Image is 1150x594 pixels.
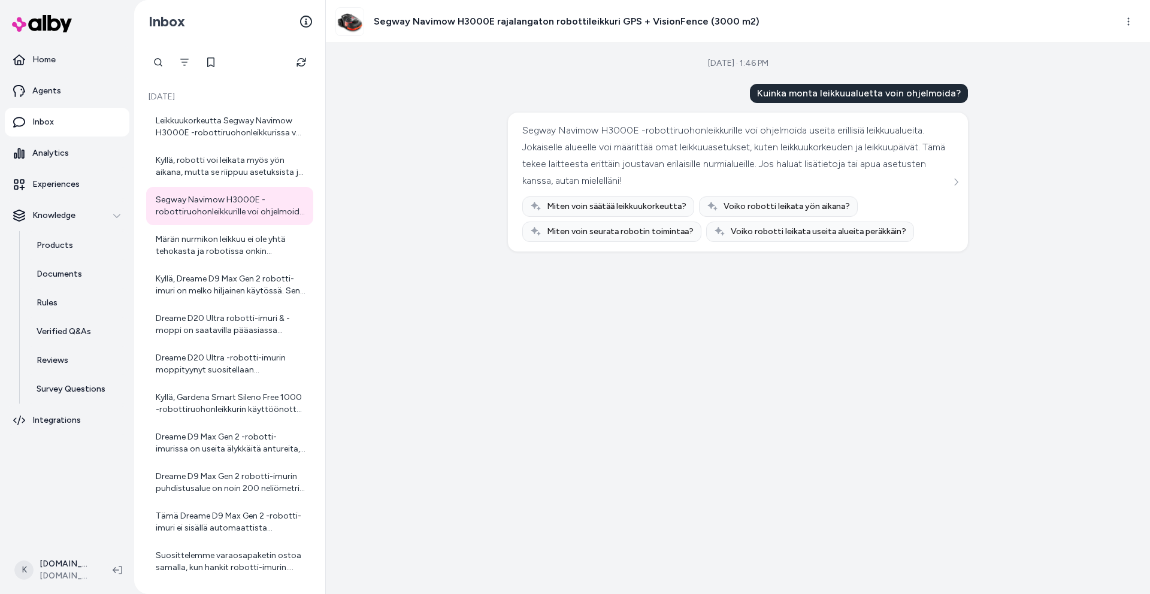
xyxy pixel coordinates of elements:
[25,289,129,317] a: Rules
[5,406,129,435] a: Integrations
[156,550,306,574] div: Suosittelemme varaosapaketin ostoa samalla, kun hankit robotti-imurin. Varaosapaketti riittää yle...
[547,201,686,213] span: Miten voin säätää leikkuukorkeutta?
[547,226,694,238] span: Miten voin seurata robotin toimintaa?
[32,54,56,66] p: Home
[724,201,850,213] span: Voiko robotti leikata yön aikana?
[7,551,103,589] button: K[DOMAIN_NAME] Shopify[DOMAIN_NAME]
[156,313,306,337] div: Dreame D20 Ultra robotti-imuri & -moppi on saatavilla pääasiassa valkoisena. Mustaa värivaihtoeht...
[146,384,313,423] a: Kyllä, Gardena Smart Sileno Free 1000 -robottiruohonleikkurin käyttöönotto on suunniteltu helpoks...
[949,175,963,189] button: See more
[731,226,906,238] span: Voiko robotti leikata useita alueita peräkkäin?
[32,85,61,97] p: Agents
[146,187,313,225] a: Segway Navimow H3000E -robottiruohonleikkurille voi ohjelmoida useita erillisiä leikkuualueita. J...
[156,154,306,178] div: Kyllä, robotti voi leikata myös yön aikana, mutta se riippuu asetuksista ja siitä, onko alueen va...
[156,115,306,139] div: Leikkuukorkeutta Segway Navimow H3000E -robottiruohonleikkurissa voi säätää helposti mobiilisovel...
[5,46,129,74] a: Home
[37,268,82,280] p: Documents
[146,305,313,344] a: Dreame D20 Ultra robotti-imuri & -moppi on saatavilla pääasiassa valkoisena. Mustaa värivaihtoeht...
[25,346,129,375] a: Reviews
[146,345,313,383] a: Dreame D20 Ultra -robotti-imurin moppityynyt suositellaan vaihdettavaksi noin 1–3 kuukauden välei...
[522,122,951,189] div: Segway Navimow H3000E -robottiruohonleikkurille voi ohjelmoida useita erillisiä leikkuualueita. J...
[156,431,306,455] div: Dreame D9 Max Gen 2 -robotti-imurissa on useita älykkäitä antureita, jotka auttavat sitä navigoim...
[14,560,34,580] span: K
[156,234,306,257] div: Märän nurmikon leikkuu ei ole yhtä tehokasta ja robotissa onkin sadeanturi, joka tunnistaa sateen...
[156,352,306,376] div: Dreame D20 Ultra -robotti-imurin moppityynyt suositellaan vaihdettavaksi noin 1–3 kuukauden välei...
[708,57,768,69] div: [DATE] · 1:46 PM
[5,170,129,199] a: Experiences
[750,84,968,103] div: Kuinka monta leikkuualuetta voin ohjelmoida?
[156,392,306,416] div: Kyllä, Gardena Smart Sileno Free 1000 -robottiruohonleikkurin käyttöönotto on suunniteltu helpoks...
[289,50,313,74] button: Refresh
[146,543,313,581] a: Suosittelemme varaosapaketin ostoa samalla, kun hankit robotti-imurin. Varaosapaketti riittää yle...
[40,558,93,570] p: [DOMAIN_NAME] Shopify
[25,231,129,260] a: Products
[32,210,75,222] p: Knowledge
[5,139,129,168] a: Analytics
[146,424,313,462] a: Dreame D9 Max Gen 2 -robotti-imurissa on useita älykkäitä antureita, jotka auttavat sitä navigoim...
[25,375,129,404] a: Survey Questions
[32,147,69,159] p: Analytics
[25,260,129,289] a: Documents
[149,13,185,31] h2: Inbox
[374,14,759,29] h3: Segway Navimow H3000E rajalangaton robottileikkuri GPS + VisionFence (3000 m2)
[12,15,72,32] img: alby Logo
[146,108,313,146] a: Leikkuukorkeutta Segway Navimow H3000E -robottiruohonleikkurissa voi säätää helposti mobiilisovel...
[40,570,93,582] span: [DOMAIN_NAME]
[25,317,129,346] a: Verified Q&As
[5,108,129,137] a: Inbox
[32,178,80,190] p: Experiences
[146,147,313,186] a: Kyllä, robotti voi leikata myös yön aikana, mutta se riippuu asetuksista ja siitä, onko alueen va...
[37,383,105,395] p: Survey Questions
[32,116,54,128] p: Inbox
[146,266,313,304] a: Kyllä, Dreame D9 Max Gen 2 robotti-imuri on melko hiljainen käytössä. Sen äänitaso on noin 58 dB,...
[5,201,129,230] button: Knowledge
[37,297,57,309] p: Rules
[156,273,306,297] div: Kyllä, Dreame D9 Max Gen 2 robotti-imuri on melko hiljainen käytössä. Sen äänitaso on noin 58 dB,...
[37,240,73,251] p: Products
[5,77,129,105] a: Agents
[172,50,196,74] button: Filter
[156,510,306,534] div: Tämä Dreame D9 Max Gen 2 -robotti-imuri ei sisällä automaattista tyhjennystoimintoa, eli se ei ty...
[146,91,313,103] p: [DATE]
[32,414,81,426] p: Integrations
[336,8,364,35] img: Segway_Navimow_H_1500_3000E_top_1.jpg
[146,503,313,541] a: Tämä Dreame D9 Max Gen 2 -robotti-imuri ei sisällä automaattista tyhjennystoimintoa, eli se ei ty...
[146,226,313,265] a: Märän nurmikon leikkuu ei ole yhtä tehokasta ja robotissa onkin sadeanturi, joka tunnistaa sateen...
[146,463,313,502] a: Dreame D9 Max Gen 2 robotti-imurin puhdistusalue on noin 200 neliömetriä. Tämä tarkoittaa, että s...
[156,471,306,495] div: Dreame D9 Max Gen 2 robotti-imurin puhdistusalue on noin 200 neliömetriä. Tämä tarkoittaa, että s...
[156,194,306,218] div: Segway Navimow H3000E -robottiruohonleikkurille voi ohjelmoida useita erillisiä leikkuualueita. J...
[37,326,91,338] p: Verified Q&As
[37,354,68,366] p: Reviews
